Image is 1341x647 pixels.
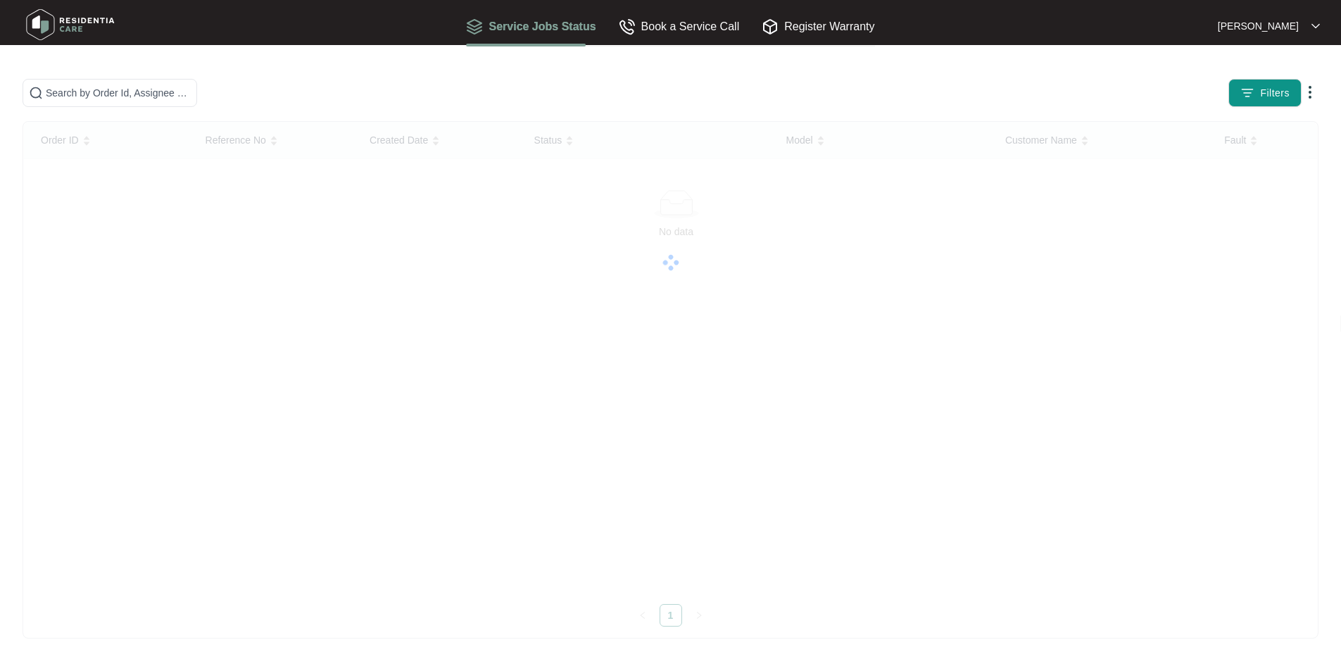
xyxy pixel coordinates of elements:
[466,18,483,35] img: Service Jobs Status icon
[1218,19,1299,33] p: [PERSON_NAME]
[762,18,874,35] div: Register Warranty
[21,4,120,46] img: residentia care logo
[46,85,191,101] input: Search by Order Id, Assignee Name, Reference No, Customer Name and Model
[619,18,740,35] div: Book a Service Call
[1228,79,1302,107] button: filter iconFilters
[1240,86,1254,100] img: filter icon
[29,86,43,100] img: search-icon
[1260,86,1290,101] span: Filters
[1311,23,1320,30] img: dropdown arrow
[619,18,636,35] img: Book a Service Call icon
[762,18,779,35] img: Register Warranty icon
[466,18,596,35] div: Service Jobs Status
[1302,84,1318,101] img: dropdown arrow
